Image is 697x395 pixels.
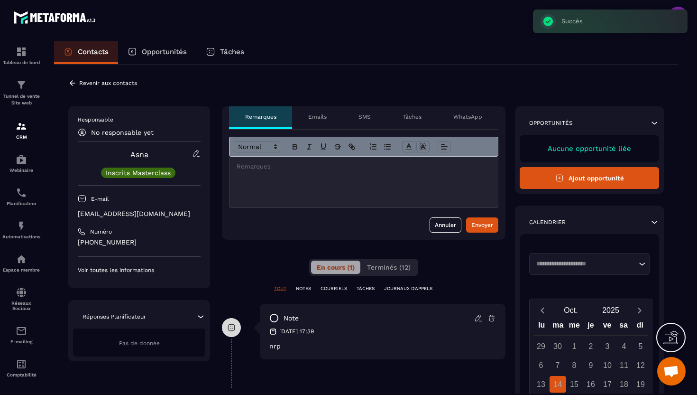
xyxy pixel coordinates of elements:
a: accountantaccountantComptabilité [2,351,40,385]
img: social-network [16,287,27,298]
div: 12 [633,357,649,374]
a: automationsautomationsEspace membre [2,246,40,280]
p: Opportunités [142,47,187,56]
div: me [566,319,583,335]
p: Tableau de bord [2,60,40,65]
p: Voir toutes les informations [78,266,201,274]
a: emailemailE-mailing [2,318,40,351]
img: formation [16,79,27,91]
a: formationformationCRM [2,113,40,147]
p: JOURNAUX D'APPELS [384,285,432,292]
input: Search for option [533,259,636,269]
img: email [16,325,27,337]
div: ma [550,319,567,335]
img: scheduler [16,187,27,198]
p: Calendrier [529,218,566,226]
p: TOUT [274,285,286,292]
span: En cours (1) [317,263,355,271]
div: di [632,319,648,335]
p: NOTES [296,285,311,292]
div: Envoyer [471,220,493,230]
button: Envoyer [466,217,498,233]
a: Opportunités [118,41,196,64]
p: Aucune opportunité liée [529,144,650,153]
div: Ouvrir le chat [657,357,686,386]
button: En cours (1) [311,261,360,274]
a: social-networksocial-networkRéseaux Sociaux [2,280,40,318]
p: TÂCHES [357,285,375,292]
div: Search for option [529,253,650,275]
p: nrp [269,342,496,350]
div: 15 [566,376,583,393]
span: Pas de donnée [119,340,160,347]
p: COURRIELS [321,285,347,292]
a: formationformationTunnel de vente Site web [2,72,40,113]
a: formationformationTableau de bord [2,39,40,72]
p: E-mail [91,195,109,203]
div: 18 [616,376,633,393]
p: Opportunités [529,119,573,127]
p: No responsable yet [91,129,154,136]
p: Réseaux Sociaux [2,301,40,311]
p: note [284,314,299,323]
span: Terminés (12) [367,263,411,271]
p: Webinaire [2,168,40,173]
button: Next month [631,304,648,317]
button: Previous month [533,304,551,317]
div: 2 [583,338,599,355]
p: Automatisations [2,234,40,239]
p: Emails [308,113,327,121]
div: sa [615,319,632,335]
p: Remarques [245,113,276,121]
a: automationsautomationsAutomatisations [2,213,40,246]
div: 11 [616,357,633,374]
p: Planificateur [2,201,40,206]
div: 4 [616,338,633,355]
p: Espace membre [2,267,40,273]
a: schedulerschedulerPlanificateur [2,180,40,213]
div: 30 [550,338,566,355]
p: Inscrits Masterclass [106,169,171,176]
div: 17 [599,376,616,393]
button: Open months overlay [551,302,591,319]
a: Tâches [196,41,254,64]
p: CRM [2,134,40,140]
div: 19 [633,376,649,393]
a: automationsautomationsWebinaire [2,147,40,180]
img: automations [16,254,27,265]
img: logo [13,9,99,26]
img: formation [16,46,27,57]
p: WhatsApp [453,113,482,121]
div: 16 [583,376,599,393]
div: ve [599,319,615,335]
div: 3 [599,338,616,355]
img: automations [16,220,27,232]
p: [PHONE_NUMBER] [78,238,201,247]
div: lu [533,319,550,335]
div: 10 [599,357,616,374]
div: 8 [566,357,583,374]
p: E-mailing [2,339,40,344]
div: 6 [533,357,550,374]
button: Open years overlay [591,302,631,319]
a: Contacts [54,41,118,64]
p: Responsable [78,116,201,123]
div: 5 [633,338,649,355]
p: [EMAIL_ADDRESS][DOMAIN_NAME] [78,209,201,218]
div: 14 [550,376,566,393]
div: je [583,319,599,335]
div: 9 [583,357,599,374]
p: [DATE] 17:39 [279,328,314,335]
img: automations [16,154,27,165]
p: SMS [358,113,371,121]
p: Tâches [403,113,422,121]
div: 13 [533,376,550,393]
div: 1 [566,338,583,355]
button: Annuler [430,217,461,233]
img: formation [16,121,27,132]
button: Ajout opportunité [520,167,659,189]
p: Réponses Planificateur [83,313,146,320]
button: Terminés (12) [361,261,416,274]
div: 7 [550,357,566,374]
p: Contacts [78,47,109,56]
